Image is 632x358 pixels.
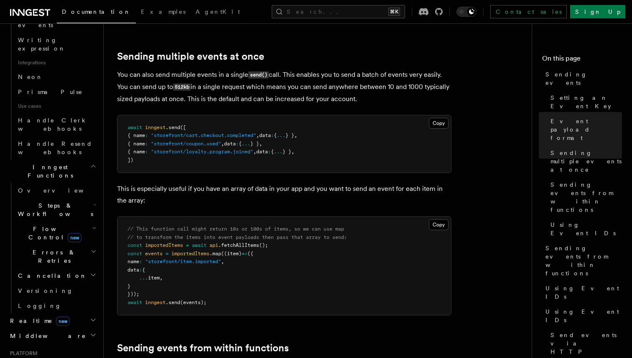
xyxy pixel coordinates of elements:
span: data [127,267,139,273]
span: Middleware [7,332,86,340]
a: Logging [15,298,98,313]
span: await [127,124,142,130]
button: Flow Controlnew [15,221,98,245]
button: Copy [429,118,449,129]
a: Using Event IDs [542,304,622,328]
a: Overview [15,183,98,198]
span: ([ [180,124,186,130]
span: Versioning [18,287,73,294]
span: await [127,300,142,305]
span: { name [127,149,145,155]
span: , [291,149,294,155]
span: , [221,259,224,264]
span: Sending events from within functions [550,180,622,214]
span: Sending events from within functions [545,244,622,277]
span: Setting an Event Key [550,94,622,110]
span: , [221,141,224,147]
span: } } [285,132,294,138]
span: Integrations [15,56,98,69]
span: , [253,149,256,155]
span: new [68,233,82,242]
span: Steps & Workflows [15,201,93,218]
span: : [236,141,239,147]
a: Sending multiple events at once [117,51,264,62]
button: Toggle dark mode [456,7,477,17]
span: data [259,132,271,138]
span: (events); [180,300,206,305]
span: Overview [18,187,104,194]
a: Writing expression [15,33,98,56]
span: inngest [145,300,166,305]
a: Documentation [57,3,136,23]
span: Logging [18,302,61,309]
span: } } [250,141,259,147]
span: Handle Clerk webhooks [18,117,88,132]
span: .send [166,300,180,305]
span: const [127,251,142,256]
a: Sending events from within functions [542,241,622,281]
span: { name [127,141,145,147]
span: Inngest Functions [7,163,90,180]
a: Handle Resend webhooks [15,136,98,160]
kbd: ⌘K [388,8,400,16]
a: AgentKit [191,3,245,23]
span: ... [242,141,250,147]
span: .send [166,124,180,130]
span: importedItems [145,242,183,248]
span: new [56,317,70,326]
button: Errors & Retries [15,245,98,268]
span: { name [127,132,145,138]
span: importedItems [171,251,209,256]
span: })); [127,291,139,297]
span: { [274,132,277,138]
p: You can also send multiple events in a single call. This enables you to send a batch of events ve... [117,69,451,105]
a: Setting an Event Key [547,90,622,114]
span: .fetchAllItems [218,242,259,248]
h4: On this page [542,53,622,67]
a: Handle Clerk webhooks [15,113,98,136]
span: , [294,132,297,138]
span: : [268,149,271,155]
span: "storefront/item.imported" [145,259,221,264]
button: Middleware [7,328,98,343]
a: Using Event IDs [542,281,622,304]
span: name [127,259,139,264]
span: (); [259,242,268,248]
span: : [145,132,148,138]
span: ... [277,132,285,138]
span: "storefront/loyalty.program.joined" [151,149,253,155]
span: "storefront/coupon.used" [151,141,221,147]
span: Documentation [62,8,131,15]
span: AgentKit [196,8,240,15]
span: Cancellation [15,272,87,280]
a: Versioning [15,283,98,298]
span: { [142,267,145,273]
span: Sending events [545,70,622,87]
span: , [256,132,259,138]
button: Steps & Workflows [15,198,98,221]
span: ((item) [221,251,242,256]
button: Realtimenew [7,313,98,328]
span: , [259,141,262,147]
span: Flow Control [15,225,92,241]
span: ]) [127,157,133,163]
span: // to transform the items into event payloads then pass that array to send: [127,234,347,240]
span: : [145,141,148,147]
code: send() [248,71,269,79]
span: { [271,149,274,155]
a: Sign Up [570,5,625,18]
div: Inngest Functions [7,183,98,313]
span: Using Event IDs [545,284,622,301]
a: Neon [15,69,98,84]
span: data [224,141,236,147]
span: inngest [145,124,166,130]
a: Using Event IDs [547,217,622,241]
span: Neon [18,74,43,80]
span: Sending multiple events at once [550,149,622,174]
span: : [271,132,274,138]
span: Writing expression [18,37,66,52]
a: Event payload format [547,114,622,145]
a: Sending multiple events at once [547,145,622,177]
span: { [239,141,242,147]
span: Examples [141,8,186,15]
